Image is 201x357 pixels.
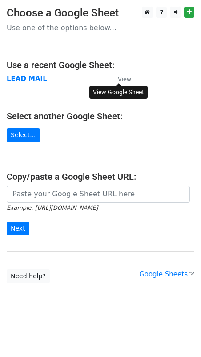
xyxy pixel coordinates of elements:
[7,269,50,283] a: Need help?
[7,186,190,203] input: Paste your Google Sheet URL here
[7,7,194,20] h3: Choose a Google Sheet
[7,111,194,122] h4: Select another Google Sheet:
[109,75,131,83] a: View
[7,171,194,182] h4: Copy/paste a Google Sheet URL:
[89,86,148,99] div: View Google Sheet
[7,75,47,83] a: LEAD MAIL
[7,23,194,32] p: Use one of the options below...
[7,128,40,142] a: Select...
[7,60,194,70] h4: Use a recent Google Sheet:
[7,222,29,235] input: Next
[7,204,98,211] small: Example: [URL][DOMAIN_NAME]
[118,76,131,82] small: View
[139,270,194,278] a: Google Sheets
